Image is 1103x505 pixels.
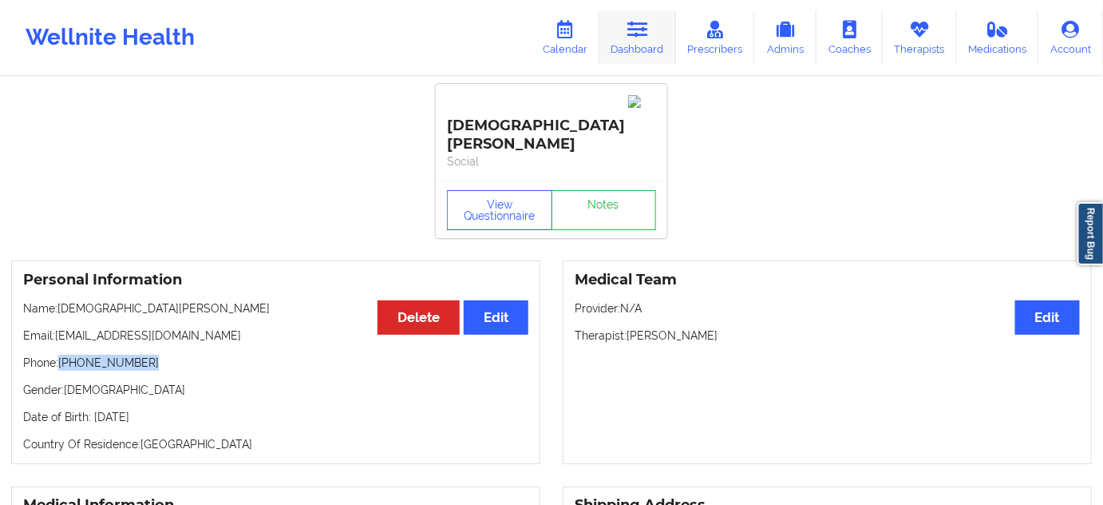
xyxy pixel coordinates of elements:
button: Edit [464,300,528,335]
p: Social [447,153,656,169]
h3: Medical Team [575,271,1080,289]
p: Gender: [DEMOGRAPHIC_DATA] [23,382,528,398]
a: Medications [957,11,1039,64]
p: Country Of Residence: [GEOGRAPHIC_DATA] [23,436,528,452]
p: Email: [EMAIL_ADDRESS][DOMAIN_NAME] [23,328,528,344]
h3: Personal Information [23,271,528,289]
a: Calendar [531,11,599,64]
button: View Questionnaire [447,190,552,230]
button: Edit [1015,300,1080,335]
p: Provider: N/A [575,300,1080,316]
a: Admins [754,11,816,64]
a: Notes [551,190,657,230]
a: Therapists [883,11,957,64]
div: [DEMOGRAPHIC_DATA][PERSON_NAME] [447,92,656,153]
a: Prescribers [676,11,755,64]
img: Image%2Fplaceholer-image.png [628,95,656,108]
a: Account [1038,11,1103,64]
a: Coaches [816,11,883,64]
p: Phone: [PHONE_NUMBER] [23,355,528,371]
p: Name: [DEMOGRAPHIC_DATA][PERSON_NAME] [23,300,528,316]
a: Report Bug [1077,202,1103,265]
p: Date of Birth: [DATE] [23,409,528,425]
button: Delete [378,300,460,335]
p: Therapist: [PERSON_NAME] [575,328,1080,344]
a: Dashboard [599,11,676,64]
